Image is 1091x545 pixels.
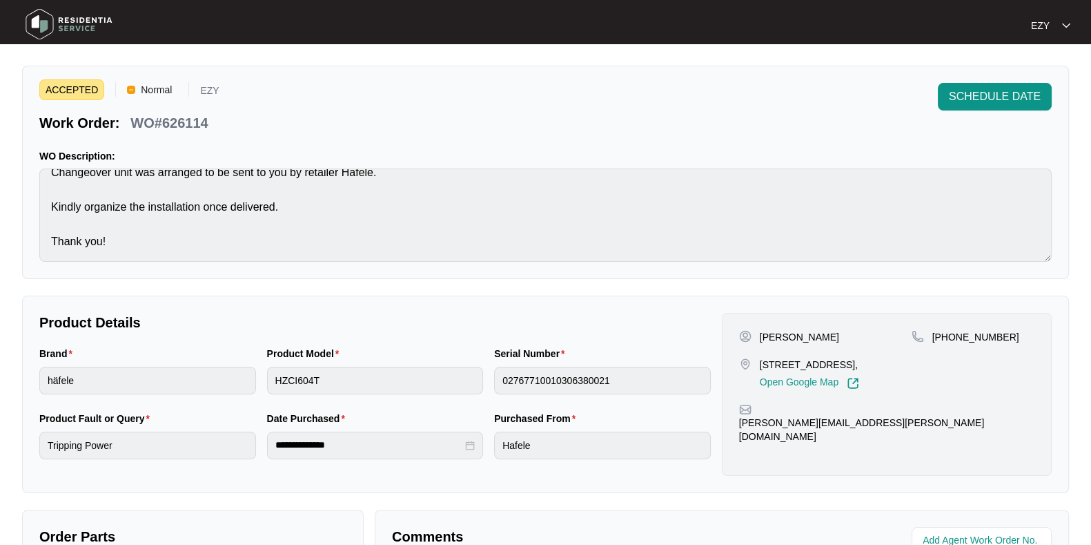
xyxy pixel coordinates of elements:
img: Vercel Logo [127,86,135,94]
p: WO Description: [39,149,1052,163]
img: dropdown arrow [1062,22,1070,29]
p: [PERSON_NAME] [760,330,839,344]
p: [STREET_ADDRESS], [760,358,859,372]
img: Link-External [847,377,859,390]
p: Product Details [39,313,711,332]
textarea: Fault : tripping power Was previously attended on 11/8 Changeover unit was arranged to be sent to... [39,169,1052,262]
p: WO#626114 [130,113,208,133]
img: map-pin [912,330,924,343]
span: ACCEPTED [39,79,104,100]
span: SCHEDULE DATE [949,88,1041,105]
button: SCHEDULE DATE [938,83,1052,111]
img: map-pin [739,403,751,416]
p: Work Order: [39,113,119,133]
label: Serial Number [494,347,570,361]
input: Product Fault or Query [39,432,256,459]
span: Normal [135,79,177,100]
input: Product Model [267,367,484,394]
img: map-pin [739,358,751,370]
p: EZY [200,86,219,100]
label: Brand [39,347,78,361]
img: residentia service logo [21,3,117,45]
label: Product Fault or Query [39,412,155,426]
p: [PERSON_NAME][EMAIL_ADDRESS][PERSON_NAME][DOMAIN_NAME] [739,416,1034,443]
label: Purchased From [494,412,581,426]
p: [PHONE_NUMBER] [932,330,1019,344]
input: Date Purchased [275,438,463,452]
img: user-pin [739,330,751,343]
label: Product Model [267,347,345,361]
label: Date Purchased [267,412,351,426]
input: Purchased From [494,432,711,459]
input: Serial Number [494,367,711,394]
a: Open Google Map [760,377,859,390]
input: Brand [39,367,256,394]
p: EZY [1031,19,1050,32]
